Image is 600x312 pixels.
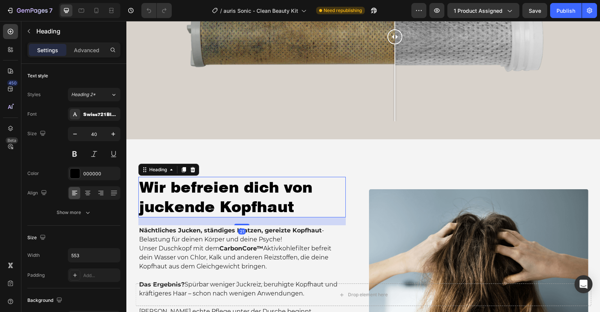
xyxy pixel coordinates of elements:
p: Settings [37,46,58,54]
div: Align [27,188,48,198]
div: Styles [27,91,40,98]
button: Save [522,3,547,18]
input: Auto [68,249,120,262]
div: Width [27,252,40,259]
iframe: Design area [126,21,600,312]
button: Show more [27,206,120,219]
h2: Wir befreien dich von juckende Kopfhaut [12,156,219,196]
span: Save [529,8,541,14]
div: Padding [27,272,45,279]
div: Text style [27,72,48,79]
span: 1 product assigned [454,7,502,15]
div: Heading [21,145,42,152]
div: Open Intercom Messenger [574,275,592,293]
p: Heading [36,27,117,36]
span: Heading 2* [71,91,96,98]
p: - Belastung für deinen Körper und deine Psyche! [13,205,219,223]
div: Drop element here [222,271,261,277]
div: Color [27,170,39,177]
strong: Nächtliches Jucken, ständiges Kratzen, gereizte Kopfhaut [13,206,195,213]
span: auris Sonic - Clean Beauty Kit [223,7,298,15]
p: Unser Duschkopf mit dem Aktivkohlefilter befreit dein Wasser von Chlor, Kalk und anderen Reizstof... [13,223,219,250]
div: Size [27,129,47,139]
div: Size [27,233,47,243]
div: Swiss721Black [83,111,118,118]
div: Show more [57,209,91,216]
div: Undo/Redo [141,3,172,18]
div: 21 [112,207,119,213]
p: Advanced [74,46,99,54]
button: Heading 2* [68,88,120,101]
div: Add... [83,272,118,279]
button: 1 product assigned [447,3,519,18]
p: 7 [49,6,52,15]
strong: CarbonCore™ [93,224,137,231]
button: 7 [3,3,56,18]
div: Publish [556,7,575,15]
div: Background [27,295,64,306]
div: 000000 [83,170,118,177]
span: / [220,7,222,15]
div: 450 [7,80,18,86]
div: Font [27,111,37,118]
div: Beta [6,137,18,143]
span: Need republishing [324,7,362,14]
button: Publish [550,3,582,18]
